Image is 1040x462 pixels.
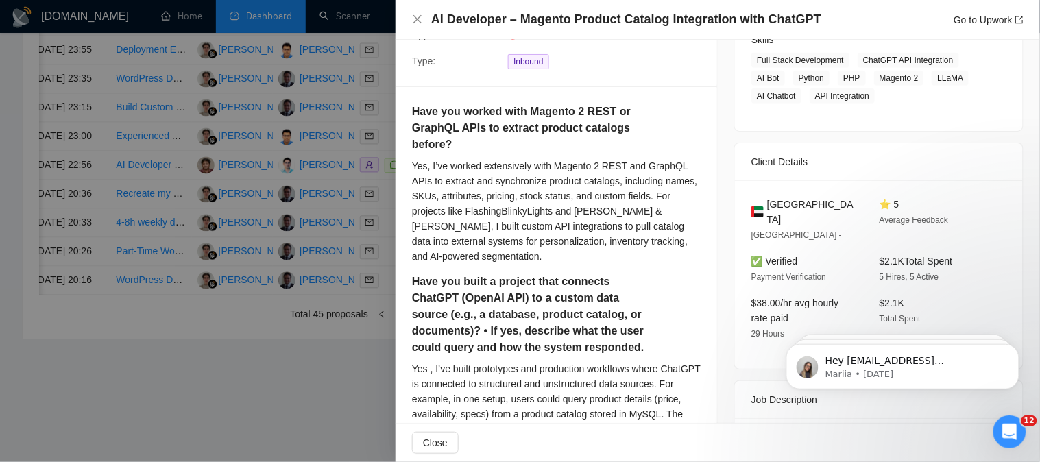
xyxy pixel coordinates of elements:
[767,197,858,227] span: [GEOGRAPHIC_DATA]
[751,204,764,219] img: 🇦🇪
[1021,415,1037,426] span: 12
[751,272,826,282] span: Payment Verification
[810,88,875,104] span: API Integration
[766,315,1040,411] iframe: Intercom notifications message
[523,29,561,40] span: 04:43:34
[932,71,969,86] span: LLaMA
[412,432,459,454] button: Close
[508,54,548,69] span: Inbound
[858,53,959,68] span: ChatGPT API Integration
[751,88,801,104] span: AI Chatbot
[751,34,774,45] span: Skills
[412,29,485,40] span: Application Time:
[880,199,899,210] span: ⭐ 5
[751,143,1006,180] div: Client Details
[412,158,701,264] div: Yes, I’ve worked extensively with Magento 2 REST and GraphQL APIs to extract and synchronize prod...
[880,215,949,225] span: Average Feedback
[874,71,924,86] span: Magento 2
[751,297,839,324] span: $38.00/hr avg hourly rate paid
[880,272,939,282] span: 5 Hires, 5 Active
[412,104,657,153] h5: Have you worked with Magento 2 REST or GraphQL APIs to extract product catalogs before?
[423,435,448,450] span: Close
[838,71,866,86] span: PHP
[412,14,423,25] span: close
[880,297,905,308] span: $2.1K
[412,14,423,25] button: Close
[954,14,1024,25] a: Go to Upworkexport
[412,56,435,66] span: Type:
[993,415,1026,448] iframe: Intercom live chat
[751,381,1006,418] div: Job Description
[751,329,785,339] span: 29 Hours
[751,230,842,240] span: [GEOGRAPHIC_DATA] -
[751,53,849,68] span: Full Stack Development
[1015,16,1024,24] span: export
[793,71,830,86] span: Python
[431,11,821,28] h4: AI Developer – Magento Product Catalog Integration with ChatGPT
[751,71,785,86] span: AI Bot
[412,273,657,356] h5: Have you built a project that connects ChatGPT (OpenAI API) to a custom data source (e.g., a data...
[751,256,798,267] span: ✅ Verified
[880,314,921,324] span: Total Spent
[880,256,953,267] span: $2.1K Total Spent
